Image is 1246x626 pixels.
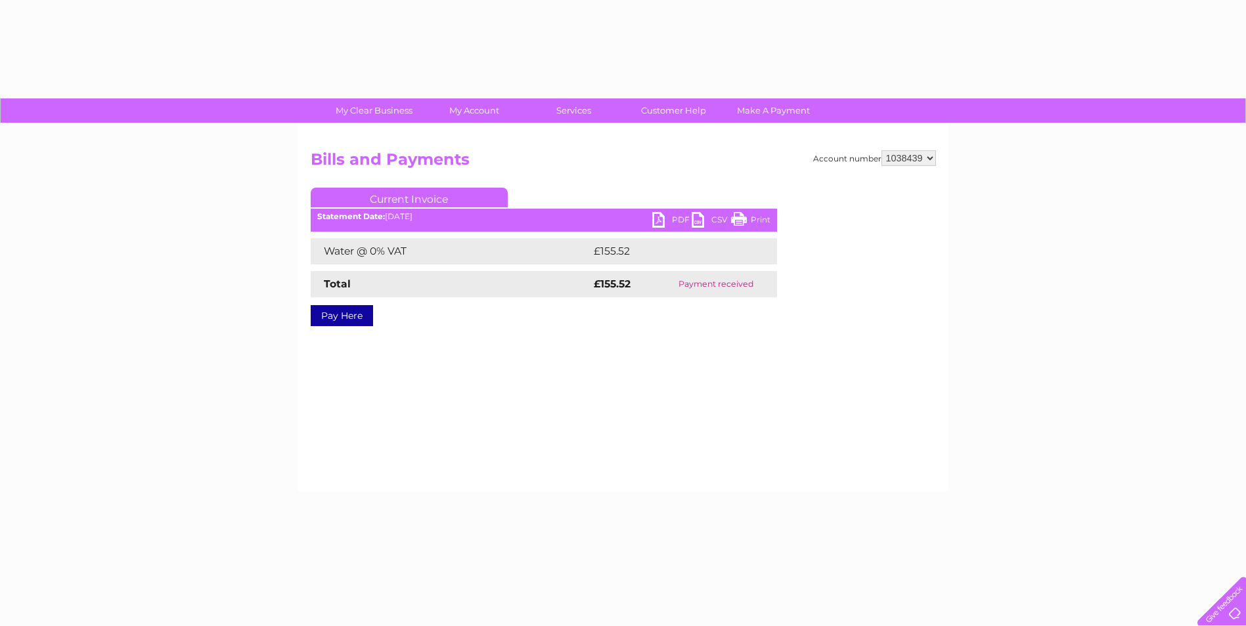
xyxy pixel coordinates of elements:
b: Statement Date: [317,211,385,221]
strong: £155.52 [594,278,631,290]
td: Water @ 0% VAT [311,238,590,264]
div: [DATE] [311,212,777,221]
td: £155.52 [590,238,752,264]
td: Payment received [655,271,776,297]
a: Make A Payment [719,98,828,123]
a: My Account [420,98,528,123]
a: My Clear Business [320,98,428,123]
a: Services [520,98,628,123]
a: Print [731,212,770,231]
a: PDF [652,212,692,231]
a: Customer Help [619,98,728,123]
a: CSV [692,212,731,231]
a: Pay Here [311,305,373,326]
strong: Total [324,278,351,290]
h2: Bills and Payments [311,150,936,175]
a: Current Invoice [311,188,508,207]
div: Account number [813,150,936,166]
